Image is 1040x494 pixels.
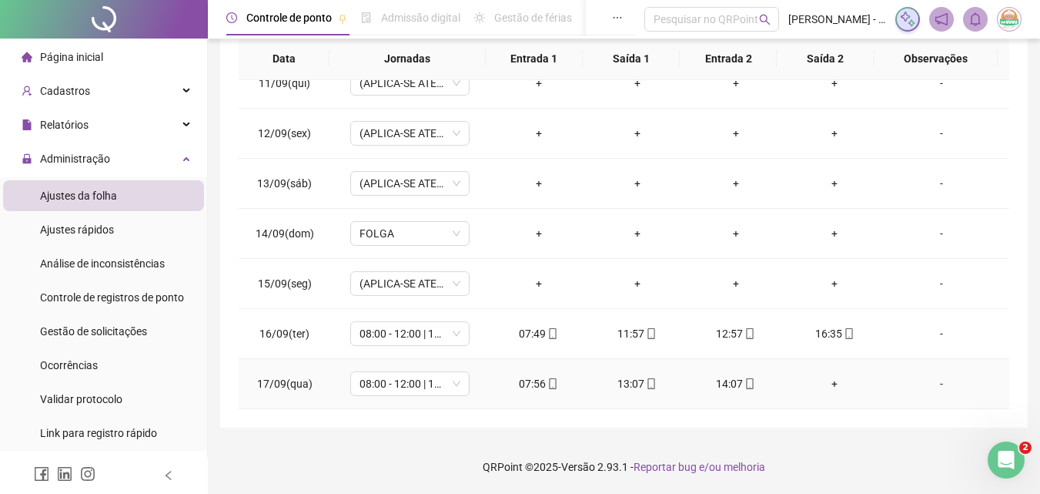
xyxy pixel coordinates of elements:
[680,38,777,80] th: Entrada 2
[22,119,32,130] span: file
[561,461,595,473] span: Versão
[798,225,871,242] div: +
[644,378,657,389] span: mobile
[600,75,674,92] div: +
[743,328,755,339] span: mobile
[259,77,310,89] span: 11/09(qui)
[600,325,674,342] div: 11:57
[887,50,985,67] span: Observações
[699,75,773,92] div: +
[798,375,871,392] div: +
[40,291,184,304] span: Controle de registros de ponto
[644,328,657,339] span: mobile
[239,38,329,80] th: Data
[502,325,576,342] div: 07:49
[896,175,987,192] div: -
[256,227,314,240] span: 14/09(dom)
[583,38,680,80] th: Saída 1
[486,38,583,80] th: Entrada 1
[359,122,460,145] span: (APLICA-SE ATESTADO)
[968,12,982,26] span: bell
[381,12,460,24] span: Admissão digital
[634,461,765,473] span: Reportar bug e/ou melhoria
[896,225,987,242] div: -
[22,153,32,164] span: lock
[40,393,122,405] span: Validar protocolo
[257,378,313,390] span: 17/09(qua)
[502,375,576,392] div: 07:56
[896,275,987,292] div: -
[546,378,558,389] span: mobile
[246,12,332,24] span: Controle de ponto
[896,375,987,392] div: -
[359,172,460,195] span: (APLICA-SE ATESTADO)
[699,325,773,342] div: 12:57
[699,275,773,292] div: +
[600,225,674,242] div: +
[40,190,117,202] span: Ajustes da folha
[226,12,237,23] span: clock-circle
[338,14,347,23] span: pushpin
[40,85,90,97] span: Cadastros
[798,75,871,92] div: +
[502,275,576,292] div: +
[359,72,460,95] span: (APLICA-SE ATESTADO)
[40,153,110,165] span: Administração
[502,225,576,242] div: +
[896,125,987,142] div: -
[759,14,771,25] span: search
[798,125,871,142] div: +
[40,257,165,270] span: Análise de inconsistências
[359,372,460,395] span: 08:00 - 12:00 | 13:00 - 17:00
[359,222,460,245] span: FOLGA
[34,466,49,482] span: facebook
[998,8,1021,31] img: 10201
[329,38,486,80] th: Jornadas
[361,12,372,23] span: file-done
[22,52,32,62] span: home
[600,175,674,192] div: +
[502,125,576,142] div: +
[743,378,755,389] span: mobile
[600,275,674,292] div: +
[874,38,998,80] th: Observações
[777,38,874,80] th: Saída 2
[586,12,597,23] span: dashboard
[474,12,485,23] span: sun
[798,325,871,342] div: 16:35
[935,12,948,26] span: notification
[798,275,871,292] div: +
[359,322,460,345] span: 08:00 - 12:00 | 13:00 - 17:00
[699,175,773,192] div: +
[798,175,871,192] div: +
[546,328,558,339] span: mobile
[600,375,674,392] div: 13:07
[502,75,576,92] div: +
[57,466,72,482] span: linkedin
[899,11,916,28] img: sparkle-icon.fc2bf0ac1784a2077858766a79e2daf3.svg
[699,375,773,392] div: 14:07
[1019,442,1032,454] span: 2
[40,119,89,131] span: Relatórios
[502,175,576,192] div: +
[699,225,773,242] div: +
[258,277,312,290] span: 15/09(seg)
[896,325,987,342] div: -
[842,328,854,339] span: mobile
[988,442,1025,479] iframe: Intercom live chat
[896,75,987,92] div: -
[40,325,147,338] span: Gestão de solicitações
[208,440,1040,494] footer: QRPoint © 2025 - 2.93.1 -
[359,272,460,295] span: (APLICA-SE ATESTADO)
[600,125,674,142] div: +
[40,359,98,371] span: Ocorrências
[494,12,572,24] span: Gestão de férias
[22,86,32,96] span: user-add
[80,466,95,482] span: instagram
[40,223,114,236] span: Ajustes rápidos
[259,328,309,340] span: 16/09(ter)
[699,125,773,142] div: +
[258,127,311,139] span: 12/09(sex)
[612,12,623,23] span: ellipsis
[788,11,886,28] span: [PERSON_NAME] - DA VOVÓ PAPINHAS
